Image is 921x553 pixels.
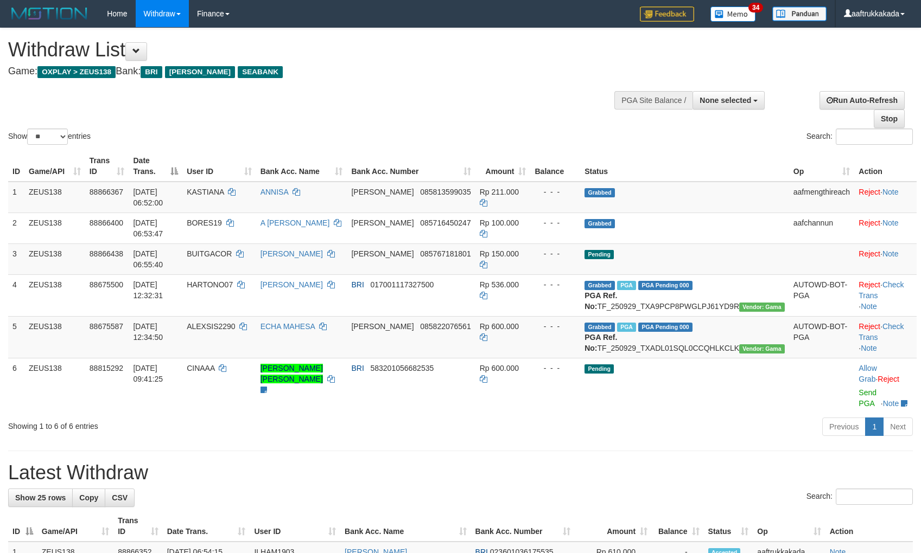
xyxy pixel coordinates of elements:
[187,249,232,258] span: BUITGACOR
[261,322,315,331] a: ECHA MAHESA
[700,96,751,105] span: None selected
[704,511,753,542] th: Status: activate to sort column ascending
[420,322,471,331] span: Copy 085822076561 to clipboard
[370,280,434,289] span: Copy 017001117327500 to clipboard
[638,323,693,332] span: PGA Pending
[580,151,789,182] th: Status
[739,303,785,312] span: Vendor URL: https://trx31.1velocity.biz
[37,66,116,78] span: OXPLAY > ZEUS138
[859,322,880,331] a: Reject
[859,364,876,383] a: Allow Grab
[882,188,899,196] a: Note
[614,91,693,110] div: PGA Site Balance /
[854,182,917,213] td: ·
[882,218,899,227] a: Note
[854,316,917,358] td: · ·
[820,91,905,110] a: Run Auto-Refresh
[141,66,162,78] span: BRI
[580,316,789,358] td: TF_250929_TXADL01SQL0CCQHLKCLK
[129,151,182,182] th: Date Trans.: activate to sort column descending
[8,488,73,507] a: Show 25 rows
[475,151,531,182] th: Amount: activate to sort column ascending
[182,151,256,182] th: User ID: activate to sort column ascending
[825,511,913,542] th: Action
[420,249,471,258] span: Copy 085767181801 to clipboard
[8,213,24,243] td: 2
[854,243,917,274] td: ·
[165,66,235,78] span: [PERSON_NAME]
[882,249,899,258] a: Note
[24,182,85,213] td: ZEUS138
[585,323,615,332] span: Grabbed
[8,462,913,484] h1: Latest Withdraw
[617,281,636,290] span: Marked by aaftrukkakada
[24,213,85,243] td: ZEUS138
[854,213,917,243] td: ·
[90,218,123,227] span: 88866400
[865,417,884,436] a: 1
[640,7,694,22] img: Feedback.jpg
[105,488,135,507] a: CSV
[806,128,913,145] label: Search:
[535,279,576,290] div: - - -
[585,364,614,374] span: Pending
[859,280,880,289] a: Reject
[585,291,617,311] b: PGA Ref. No:
[8,151,24,182] th: ID
[256,151,347,182] th: Bank Acc. Name: activate to sort column ascending
[238,66,283,78] span: SEABANK
[261,218,330,227] a: A [PERSON_NAME]
[480,188,519,196] span: Rp 211.000
[585,219,615,228] span: Grabbed
[24,274,85,316] td: ZEUS138
[739,344,785,353] span: Vendor URL: https://trx31.1velocity.biz
[8,182,24,213] td: 1
[585,281,615,290] span: Grabbed
[8,39,603,61] h1: Withdraw List
[85,151,129,182] th: Trans ID: activate to sort column ascending
[261,188,288,196] a: ANNISA
[836,488,913,505] input: Search:
[24,243,85,274] td: ZEUS138
[693,91,765,110] button: None selected
[24,316,85,358] td: ZEUS138
[836,128,913,145] input: Search:
[854,274,917,316] td: · ·
[163,511,250,542] th: Date Trans.: activate to sort column ascending
[420,218,471,227] span: Copy 085716450247 to clipboard
[585,333,617,352] b: PGA Ref. No:
[351,322,414,331] span: [PERSON_NAME]
[420,188,471,196] span: Copy 085813599035 to clipboard
[133,364,163,383] span: [DATE] 09:41:25
[859,188,880,196] a: Reject
[8,66,603,77] h4: Game: Bank:
[535,321,576,332] div: - - -
[772,7,827,21] img: panduan.png
[789,274,855,316] td: AUTOWD-BOT-PGA
[133,249,163,269] span: [DATE] 06:55:40
[250,511,340,542] th: User ID: activate to sort column ascending
[859,364,878,383] span: ·
[530,151,580,182] th: Balance
[261,249,323,258] a: [PERSON_NAME]
[187,364,214,372] span: CINAAA
[187,280,233,289] span: HARTONO07
[859,388,876,408] a: Send PGA
[24,358,85,413] td: ZEUS138
[187,218,222,227] span: BORES19
[90,188,123,196] span: 88866367
[79,493,98,502] span: Copy
[480,364,519,372] span: Rp 600.000
[37,511,113,542] th: Game/API: activate to sort column ascending
[112,493,128,502] span: CSV
[8,243,24,274] td: 3
[638,281,693,290] span: PGA Pending
[874,110,905,128] a: Stop
[15,493,66,502] span: Show 25 rows
[883,399,899,408] a: Note
[351,188,414,196] span: [PERSON_NAME]
[261,280,323,289] a: [PERSON_NAME]
[8,511,37,542] th: ID: activate to sort column descending
[90,322,123,331] span: 88675587
[8,416,376,432] div: Showing 1 to 6 of 6 entries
